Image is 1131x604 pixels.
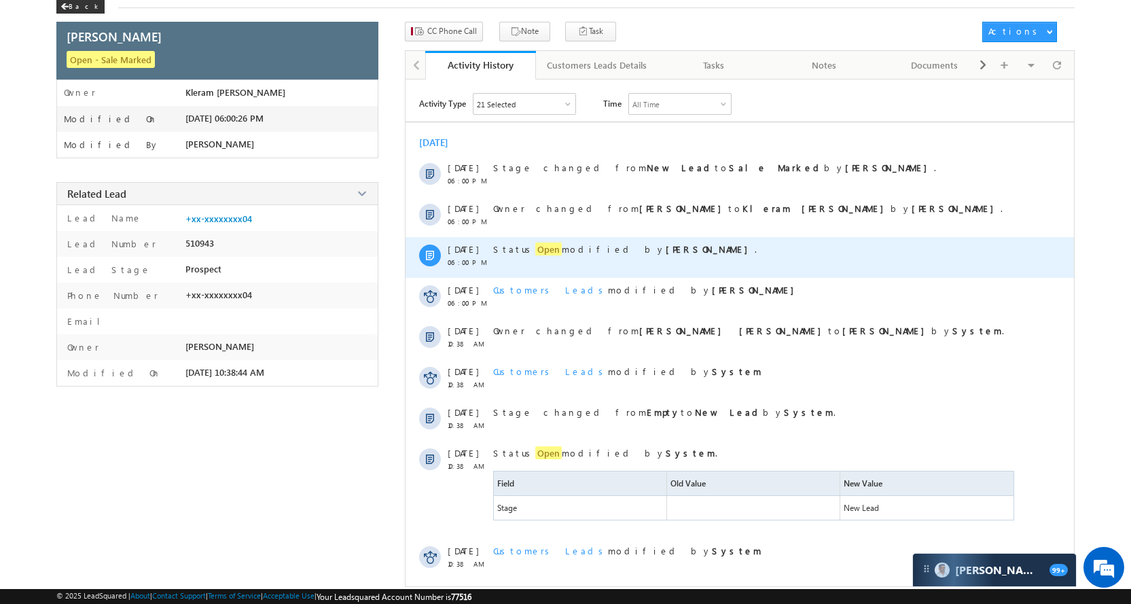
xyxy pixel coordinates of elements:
span: New Lead [844,503,879,513]
a: Customers Leads Details [536,51,659,79]
span: [PERSON_NAME] [67,28,162,45]
span: Customers Leads [493,545,608,556]
span: 10:38 AM [448,462,488,470]
span: [DATE] [448,162,478,173]
button: Note [499,22,550,41]
strong: [PERSON_NAME] [639,202,728,214]
strong: System [712,366,761,377]
span: [DATE] [448,545,478,556]
span: Activity Type [419,93,466,113]
span: 06:00 PM [448,217,488,226]
strong: System [712,545,761,556]
span: Stage [497,503,517,513]
label: Email [64,315,111,327]
span: Owner changed from to by . [493,325,1004,336]
span: Field [497,478,514,488]
span: [DATE] [448,447,478,459]
a: +xx-xxxxxxxx04 [185,213,252,224]
span: New Value [840,472,1013,495]
div: 21 Selected [477,100,516,109]
strong: System [952,325,1002,336]
label: Modified On [64,113,158,124]
img: carter-drag [921,563,932,574]
strong: New Lead [695,406,763,418]
span: Status modified by . [493,446,717,459]
span: Stage changed from to by . [493,162,936,173]
span: [DATE] [448,284,478,296]
span: Field [494,472,666,495]
img: Carter [935,563,950,578]
span: [DATE] [448,406,478,418]
a: Documents [880,51,990,79]
div: All Time [632,100,660,109]
span: New Lead [840,496,1013,520]
span: Stage changed from to by . [493,406,836,418]
a: Tasks [659,51,770,79]
div: Owner Changed,Status Changed,Stage Changed,Source Changed,Notes & 16 more.. [473,94,575,114]
span: Customers Leads [493,284,608,296]
div: Documents [891,57,978,73]
span: Customers Leads [493,366,608,377]
button: Task [565,22,616,41]
strong: New Lead [647,162,715,173]
strong: Sale Marked [729,162,824,173]
button: CC Phone Call [405,22,483,41]
span: 06:00 PM [448,299,488,307]
span: modified by [493,545,761,556]
span: Status modified by . [493,243,757,255]
span: Open [535,446,562,459]
div: Tasks [670,57,757,73]
span: [PERSON_NAME] [185,341,254,352]
span: [DATE] [448,325,478,336]
strong: [PERSON_NAME] [912,202,1001,214]
div: Actions [988,25,1042,37]
span: Open [535,243,562,255]
span: Your Leadsquared Account Number is [317,592,471,602]
a: Terms of Service [208,591,261,600]
span: Old Value [670,478,706,488]
label: Lead Name [64,212,142,224]
span: Carter [955,563,1043,578]
a: Notes [770,51,880,79]
label: Owner [64,87,96,98]
span: 10:38 AM [448,380,488,389]
span: 10:38 AM [448,560,488,568]
label: Modified On [64,367,161,378]
span: 10:38 AM [448,421,488,429]
div: Customers Leads Details [547,57,647,73]
button: Actions [982,22,1057,42]
div: carter-dragCarter[PERSON_NAME]99+ [912,553,1077,587]
strong: System [666,447,715,459]
span: © 2025 LeadSquared | | | | | [56,591,471,602]
span: Owner changed from to by . [493,202,1003,214]
strong: [PERSON_NAME] [PERSON_NAME] [639,325,828,336]
strong: [PERSON_NAME] [666,243,755,255]
span: CC Phone Call [427,25,477,37]
span: 510943 [185,238,214,249]
a: Acceptable Use [263,591,315,600]
span: +xx-xxxxxxxx04 [185,289,252,300]
strong: Empty [647,406,681,418]
label: Modified By [64,139,160,150]
label: Lead Stage [64,264,151,275]
div: [DATE] [419,136,463,149]
span: Old Value [667,472,840,495]
a: About [130,591,150,600]
span: 06:00 PM [448,177,488,185]
span: Prospect [185,264,221,274]
span: Time [603,93,622,113]
div: Notes [780,57,868,73]
label: Lead Number [64,238,156,249]
span: Related Lead [67,187,126,200]
span: [DATE] 06:00:26 PM [185,113,264,124]
span: Open - Sale Marked [67,51,155,68]
span: 77516 [451,592,471,602]
label: Owner [64,341,99,353]
span: [DATE] [448,243,478,255]
span: 06:00 PM [448,258,488,266]
strong: [PERSON_NAME] [845,162,934,173]
span: modified by [493,284,801,296]
strong: [PERSON_NAME] [842,325,931,336]
span: Stage [494,496,666,520]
